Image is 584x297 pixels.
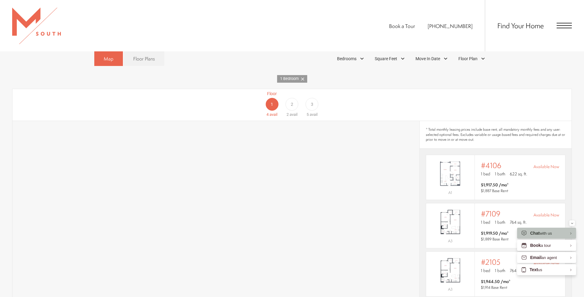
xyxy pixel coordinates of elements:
span: 1 bed [481,268,490,274]
span: A1 [448,190,452,195]
a: View #2105 [426,251,565,297]
span: 1 bath [495,171,505,177]
span: 764 sq. ft. [510,268,527,274]
span: $1,889 Base Rent [481,237,509,242]
span: #2105 [481,258,500,266]
span: Floor Plans [133,55,155,62]
span: $1,914 Base Rent [481,285,507,290]
span: Available Now [534,212,559,218]
span: 764 sq. ft. [510,219,527,225]
span: $1,919.50 /mo* [481,230,509,236]
img: MSouth [12,8,61,44]
span: 3 [311,101,313,108]
span: 622 sq. ft. [510,171,527,177]
span: 2 [291,101,293,108]
span: A3 [448,287,453,292]
span: Available Now [534,164,559,170]
span: 1 bath [495,268,505,274]
img: #2105 - 1 bedroom floor plan layout with 1 bathroom and 764 square feet [426,255,474,285]
span: $1,887 Base Rent [481,188,508,193]
span: Move In Date [415,56,440,62]
span: 2 [287,112,289,117]
a: 1 Bedroom [277,75,307,83]
span: 5 [307,112,309,117]
span: [PHONE_NUMBER] [428,22,473,29]
img: #7109 - 1 bedroom floor plan layout with 1 bathroom and 764 square feet [426,207,474,237]
span: * Total monthly leasing prices include base rent, all mandatory monthly fees and any user-selecte... [426,127,565,142]
span: $1,917.50 /mo* [481,182,509,188]
img: #4106 - 1 bedroom floor plan layout with 1 bathroom and 622 square feet [426,158,474,189]
a: Call Us at 813-570-8014 [428,22,473,29]
a: Book a Tour [389,22,415,29]
span: avail [290,112,297,117]
span: #7109 [481,209,500,218]
span: avail [310,112,318,117]
span: $1,944.50 /mo* [481,278,510,285]
a: View #7109 [426,203,565,248]
span: 1 bath [495,219,505,225]
a: Floor 2 [282,91,302,118]
span: #4106 [481,161,501,170]
span: 1 bed [481,171,490,177]
a: View #4106 [426,155,565,200]
span: Bedrooms [337,56,356,62]
button: Open Menu [557,23,572,28]
span: 1 bed [481,219,490,225]
span: Square Feet [375,56,397,62]
a: Floor 3 [302,91,322,118]
span: Floor Plan [458,56,478,62]
span: 1 Bedroom [280,76,301,82]
span: A3 [448,238,453,243]
span: Map [104,55,113,62]
a: Find Your Home [497,21,544,30]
